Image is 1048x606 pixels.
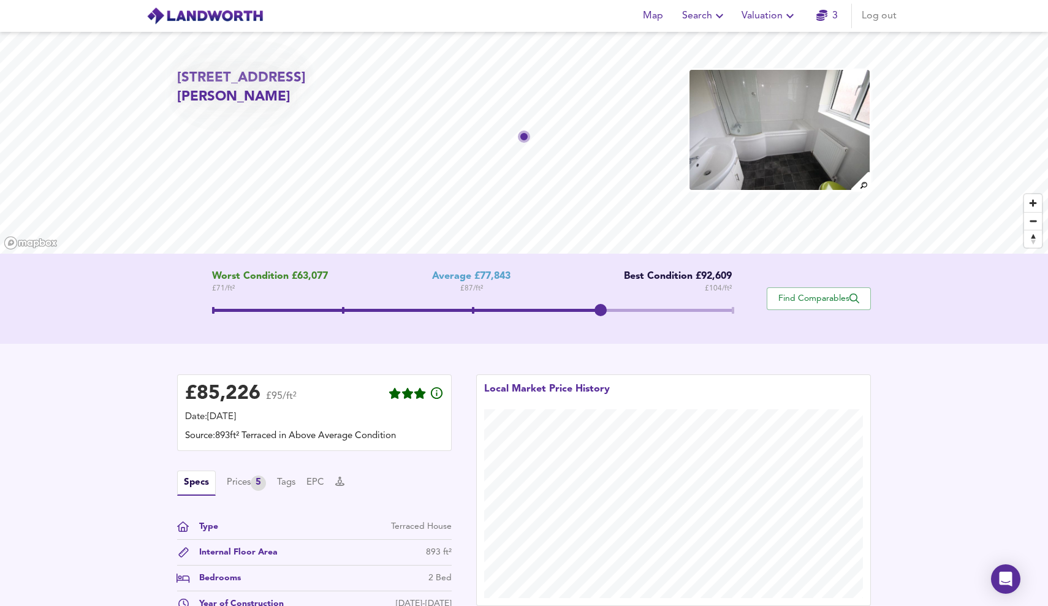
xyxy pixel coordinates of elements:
[484,382,610,409] div: Local Market Price History
[251,475,266,491] div: 5
[857,4,902,28] button: Log out
[189,572,241,585] div: Bedrooms
[432,271,511,282] div: Average £77,843
[1024,213,1042,230] span: Zoom out
[767,287,871,310] button: Find Comparables
[146,7,264,25] img: logo
[227,475,266,491] button: Prices5
[638,7,667,25] span: Map
[177,471,216,496] button: Specs
[615,271,732,282] div: Best Condition £92,609
[773,293,864,305] span: Find Comparables
[633,4,672,28] button: Map
[1024,212,1042,230] button: Zoom out
[705,282,732,295] span: £ 104 / ft²
[816,7,838,25] a: 3
[1024,194,1042,212] button: Zoom in
[391,520,452,533] div: Terraced House
[189,546,278,559] div: Internal Floor Area
[177,69,399,107] h2: [STREET_ADDRESS][PERSON_NAME]
[849,170,871,192] img: search
[306,476,324,490] button: EPC
[212,271,328,282] span: Worst Condition £63,077
[212,282,328,295] span: £ 71 / ft²
[737,4,802,28] button: Valuation
[185,430,444,443] div: Source: 893ft² Terraced in Above Average Condition
[189,520,218,533] div: Type
[1024,230,1042,248] button: Reset bearing to north
[277,476,295,490] button: Tags
[862,7,897,25] span: Log out
[4,236,58,250] a: Mapbox homepage
[688,69,871,191] img: property
[460,282,483,295] span: £ 87 / ft²
[266,392,297,409] span: £95/ft²
[428,572,452,585] div: 2 Bed
[426,546,452,559] div: 893 ft²
[677,4,732,28] button: Search
[991,564,1020,594] div: Open Intercom Messenger
[185,385,260,403] div: £ 85,226
[742,7,797,25] span: Valuation
[682,7,727,25] span: Search
[807,4,846,28] button: 3
[185,411,444,424] div: Date: [DATE]
[227,475,266,491] div: Prices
